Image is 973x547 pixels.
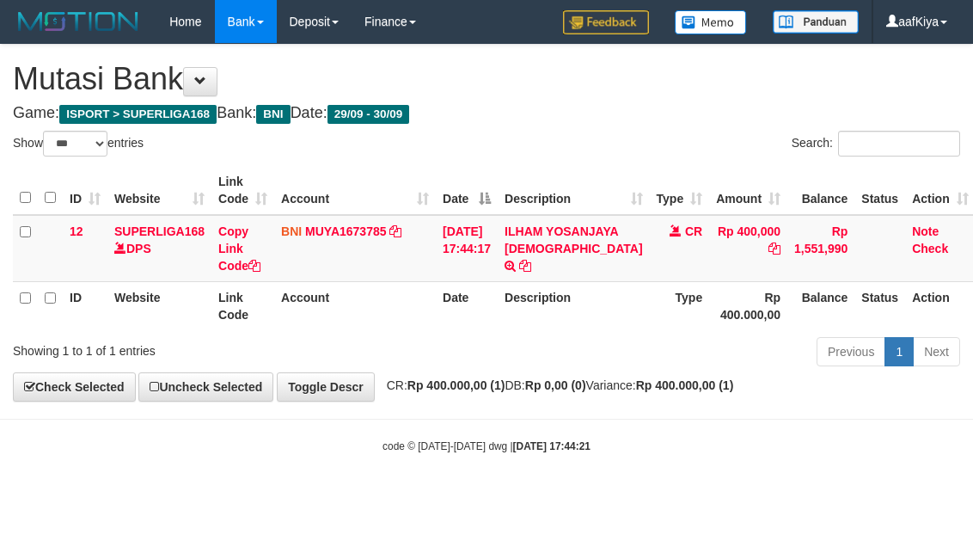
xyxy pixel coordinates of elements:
[256,105,290,124] span: BNI
[436,215,498,282] td: [DATE] 17:44:17
[107,166,211,215] th: Website: activate to sort column ascending
[675,10,747,34] img: Button%20Memo.svg
[211,281,274,330] th: Link Code
[218,224,260,273] a: Copy Link Code
[787,166,854,215] th: Balance
[519,259,531,273] a: Copy ILHAM YOSANJAYA MUSLIM to clipboard
[13,62,960,96] h1: Mutasi Bank
[277,372,375,402] a: Toggle Descr
[43,131,107,157] select: Showentries
[854,166,905,215] th: Status
[498,281,649,330] th: Description
[407,378,505,392] strong: Rp 400.000,00 (1)
[563,10,649,34] img: Feedback.jpg
[912,224,939,238] a: Note
[792,131,960,157] label: Search:
[274,166,436,215] th: Account: activate to sort column ascending
[274,281,436,330] th: Account
[59,105,217,124] span: ISPORT > SUPERLIGA168
[854,281,905,330] th: Status
[787,215,854,282] td: Rp 1,551,990
[838,131,960,157] input: Search:
[13,105,960,122] h4: Game: Bank: Date:
[13,9,144,34] img: MOTION_logo.png
[912,242,948,255] a: Check
[513,440,591,452] strong: [DATE] 17:44:21
[709,215,787,282] td: Rp 400,000
[211,166,274,215] th: Link Code: activate to sort column ascending
[650,166,710,215] th: Type: activate to sort column ascending
[709,281,787,330] th: Rp 400.000,00
[685,224,702,238] span: CR
[70,224,83,238] span: 12
[107,215,211,282] td: DPS
[498,166,649,215] th: Description: activate to sort column ascending
[13,372,136,402] a: Check Selected
[114,224,205,238] a: SUPERLIGA168
[709,166,787,215] th: Amount: activate to sort column ascending
[650,281,710,330] th: Type
[305,224,386,238] a: MUYA1673785
[63,166,107,215] th: ID: activate to sort column ascending
[436,281,498,330] th: Date
[817,337,885,366] a: Previous
[107,281,211,330] th: Website
[378,378,734,392] span: CR: DB: Variance:
[389,224,401,238] a: Copy MUYA1673785 to clipboard
[281,224,302,238] span: BNI
[327,105,410,124] span: 29/09 - 30/09
[382,440,591,452] small: code © [DATE]-[DATE] dwg |
[13,335,393,360] div: Showing 1 to 1 of 1 entries
[787,281,854,330] th: Balance
[636,378,734,392] strong: Rp 400.000,00 (1)
[13,131,144,157] label: Show entries
[913,337,960,366] a: Next
[525,378,586,392] strong: Rp 0,00 (0)
[505,224,642,255] a: ILHAM YOSANJAYA [DEMOGRAPHIC_DATA]
[138,372,273,402] a: Uncheck Selected
[884,337,914,366] a: 1
[773,10,859,34] img: panduan.png
[436,166,498,215] th: Date: activate to sort column descending
[768,242,780,255] a: Copy Rp 400,000 to clipboard
[63,281,107,330] th: ID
